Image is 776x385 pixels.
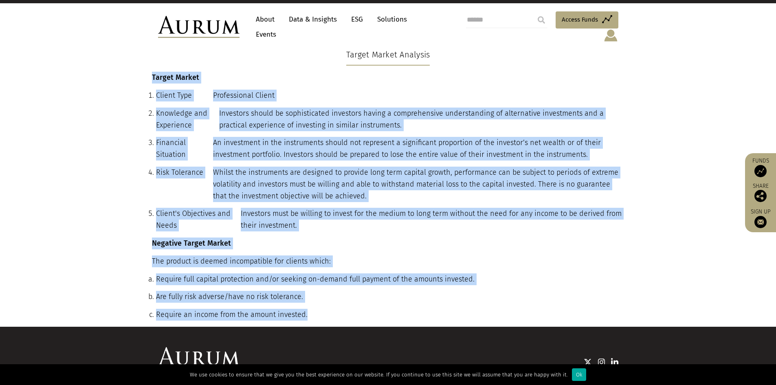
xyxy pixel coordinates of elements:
p: The product is deemed incompatible for clients which: [152,255,624,267]
img: Twitter icon [584,358,592,366]
div: Whilst the instruments are designed to provide long term capital growth, performance can be subje... [213,167,624,202]
li: Require full capital protection and/or seeking on-demand full payment of the amounts invested. [156,273,624,285]
span: Target Market Analysis [346,51,430,66]
img: Instagram icon [598,358,605,366]
div: Risk Tolerance [156,167,213,202]
div: Share [749,183,772,202]
a: About [252,12,279,27]
a: Sign up [749,208,772,228]
img: Linkedin icon [611,358,618,366]
div: Investors should be sophisticated investors having a comprehensive understanding of alternative i... [219,108,624,131]
img: account-icon.svg [603,29,618,42]
div: Investors must be willing to invest for the medium to long term without the need for any income t... [241,208,624,231]
a: ESG [347,12,367,27]
div: Knowledge and Experience [156,108,220,131]
p: Negative Target Market [152,238,624,249]
a: Funds [749,157,772,177]
span: Access Funds [562,15,598,24]
input: Submit [533,12,550,28]
img: Aurum Logo [158,347,240,369]
a: Solutions [373,12,411,27]
li: Require an income from the amount invested. [156,309,624,321]
p: Target Market [152,72,624,84]
div: An investment in the instruments should not represent a significant proportion of the investor’s ... [213,137,624,161]
a: Events [252,27,276,42]
img: Access Funds [754,165,767,177]
div: Client's Objectives and Needs [156,208,241,231]
div: Ok [572,368,586,381]
a: Access Funds [556,11,618,29]
img: Share this post [754,190,767,202]
a: Data & Insights [285,12,341,27]
div: Professional Client [213,90,275,101]
div: Financial Situation [156,137,213,161]
img: Sign up to our newsletter [754,216,767,228]
li: Are fully risk adverse/have no risk tolerance. [156,291,624,303]
div: Client Type [156,90,213,101]
img: Aurum [158,16,240,38]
